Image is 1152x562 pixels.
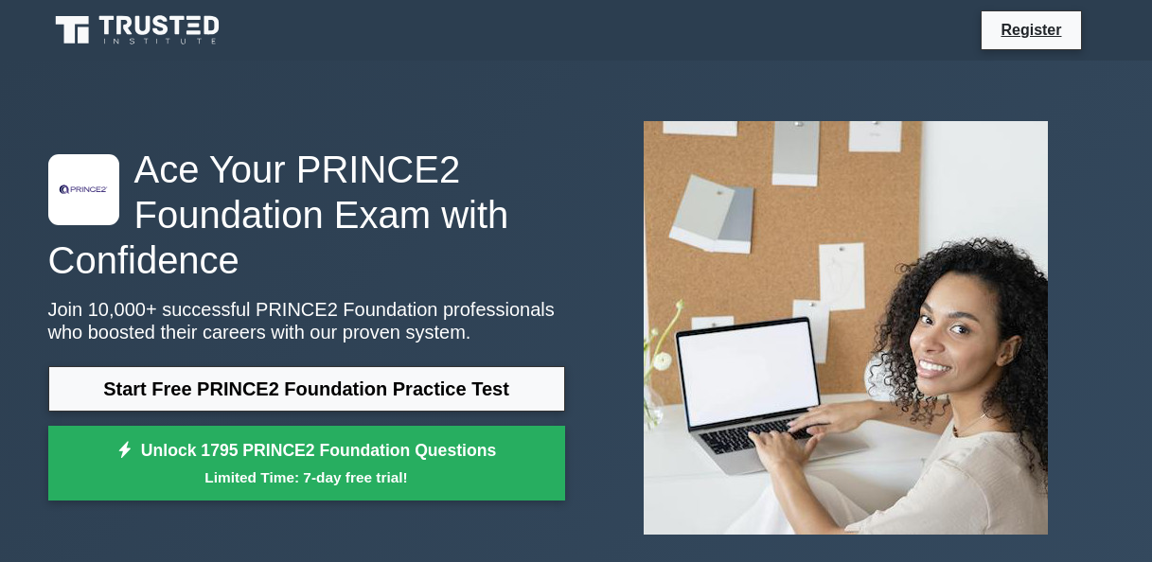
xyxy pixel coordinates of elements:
a: Register [989,18,1072,42]
h1: Ace Your PRINCE2 Foundation Exam with Confidence [48,147,565,283]
p: Join 10,000+ successful PRINCE2 Foundation professionals who boosted their careers with our prove... [48,298,565,343]
a: Start Free PRINCE2 Foundation Practice Test [48,366,565,412]
small: Limited Time: 7-day free trial! [72,466,541,488]
a: Unlock 1795 PRINCE2 Foundation QuestionsLimited Time: 7-day free trial! [48,426,565,501]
